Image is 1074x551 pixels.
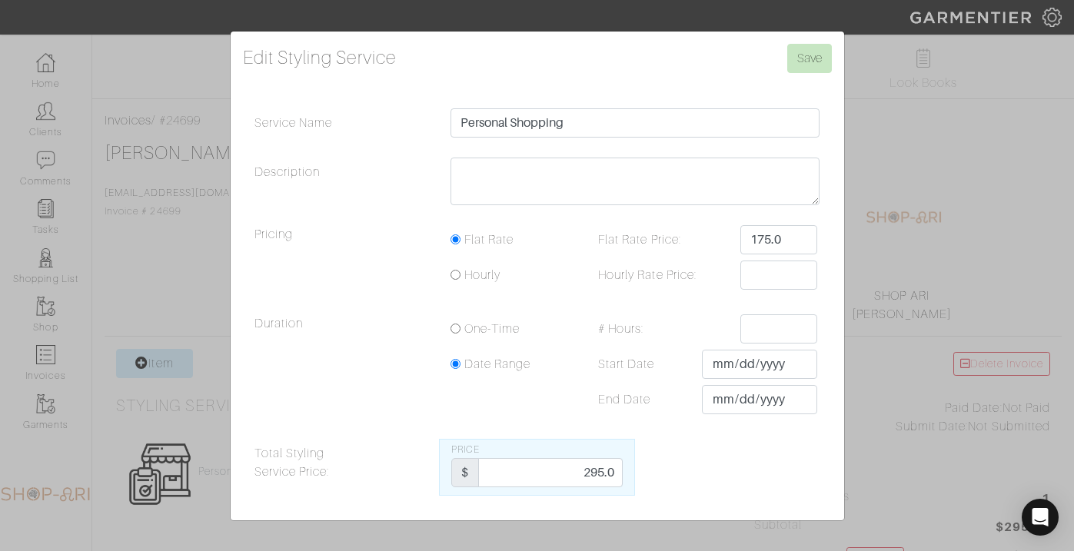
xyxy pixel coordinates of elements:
[243,44,832,71] h4: Edit Styling Service
[787,44,832,73] input: Save
[243,439,439,496] label: Total Styling Service Price:
[451,458,479,487] div: $
[587,261,740,290] label: Hourly Rate Price:
[243,225,439,302] legend: Pricing
[587,350,702,379] label: Start Date
[1022,499,1059,536] div: Open Intercom Messenger
[243,158,439,213] label: Description
[464,320,520,338] label: One-Time
[587,225,740,254] label: Flat Rate Price:
[587,385,702,414] label: End Date
[243,108,439,145] label: Service Name
[451,444,480,455] span: Price
[587,314,740,344] label: # Hours:
[464,266,500,284] label: Hourly
[243,314,439,427] legend: Duration
[464,355,531,373] label: Date Range
[464,231,514,249] label: Flat Rate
